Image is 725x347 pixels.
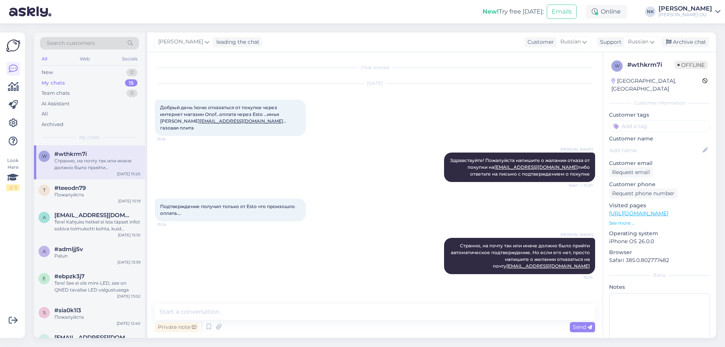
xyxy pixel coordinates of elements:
[43,214,46,220] span: a
[54,157,140,171] div: Странно, на почту так или иначе должно было прийти автоматическое подтверждение. Но если его нет,...
[54,212,133,219] span: anu.samm@mail.ee
[126,69,137,76] div: 0
[659,6,720,18] a: [PERSON_NAME][PERSON_NAME] OÜ
[43,248,46,254] span: a
[54,219,140,232] div: Tere! Kahjuks hetkel ei leia täpset infot sobiva tolmukotti kohta, kuid tõenäoliselt sellist ei o...
[54,246,83,253] span: #admljj5v
[524,38,554,46] div: Customer
[609,230,710,238] p: Operating system
[157,136,185,142] span: 15:19
[43,187,46,193] span: t
[43,310,46,315] span: s
[157,222,185,227] span: 15:24
[586,5,627,19] div: Online
[120,54,139,64] div: Socials
[42,79,65,87] div: My chats
[609,238,710,245] p: iPhone OS 26.0.0
[547,5,577,19] button: Emails
[54,191,140,198] div: Пожалуйста
[609,272,710,279] div: Extra
[609,120,710,132] input: Add a tag
[42,100,69,108] div: AI Assistant
[609,135,710,143] p: Customer name
[609,256,710,264] p: Safari 385.0.802777482
[43,337,46,342] span: s
[213,38,259,46] div: leading the chat
[118,232,140,238] div: [DATE] 15:10
[42,89,69,97] div: Team chats
[160,105,286,131] span: Добрый день !хочю отказаться от покупке через интернет магазин Onof…оплата через Esto …имья [PERS...
[160,204,296,216] span: Подтверждение получил только от Esto что произошло оплата….
[6,157,20,191] div: Look Here
[54,280,140,293] div: Tere! See ei ole mini-LED, see on QNED tavalise LED valgustusega
[611,77,702,93] div: [GEOGRAPHIC_DATA], [GEOGRAPHIC_DATA]
[54,185,86,191] span: #teeodn79
[451,243,591,269] span: Странно, на почту так или иначе должно было прийти автоматическое подтверждение. Но если его нет,...
[117,321,140,326] div: [DATE] 12:40
[117,259,140,265] div: [DATE] 13:39
[47,39,95,47] span: Search customers
[609,188,677,199] div: Request phone number
[158,38,203,46] span: [PERSON_NAME]
[54,253,140,259] div: Palun
[609,167,653,177] div: Request email
[609,202,710,210] p: Visited pages
[450,157,591,177] span: Здравствуйте! Пожалуйста напишите о жалании отказа от покупки на либо ответьте на письмо с подтве...
[560,147,593,152] span: [PERSON_NAME]
[483,8,499,15] b: New!
[560,38,581,46] span: Russian
[40,54,49,64] div: All
[560,232,593,238] span: [PERSON_NAME]
[609,248,710,256] p: Browser
[659,6,712,12] div: [PERSON_NAME]
[597,38,622,46] div: Support
[609,159,710,167] p: Customer email
[155,80,595,87] div: [DATE]
[662,37,709,47] div: Archive chat
[78,54,91,64] div: Web
[54,334,133,341] span: susirelika@gmail.com
[125,79,137,87] div: 15
[506,263,590,269] a: [EMAIL_ADDRESS][DOMAIN_NAME]
[54,273,85,280] span: #ebpzk3j7
[6,39,20,53] img: Askly Logo
[609,220,710,227] p: See more ...
[155,64,595,71] div: Chat started
[645,6,656,17] div: NK
[43,276,46,281] span: e
[54,307,81,314] span: #sia0k1l3
[79,134,100,141] span: My chats
[659,12,712,18] div: [PERSON_NAME] OÜ
[573,324,592,330] span: Send
[565,182,593,188] span: Seen ✓ 15:20
[6,184,20,191] div: 2 / 3
[674,61,708,69] span: Offline
[615,63,620,69] span: w
[609,111,710,119] p: Customer tags
[609,283,710,291] p: Notes
[494,164,578,170] a: [EMAIL_ADDRESS][DOMAIN_NAME]
[609,100,710,106] div: Customer information
[155,322,199,332] div: Private note
[54,314,140,321] div: Пожалуйста
[126,89,137,97] div: 0
[565,275,593,280] span: 15:24
[609,210,668,217] a: [URL][DOMAIN_NAME]
[42,110,48,118] div: All
[42,121,63,128] div: Archived
[609,180,710,188] p: Customer phone
[627,60,674,69] div: # wthkrm7i
[117,171,140,177] div: [DATE] 15:20
[118,198,140,204] div: [DATE] 15:19
[483,7,544,16] div: Try free [DATE]:
[54,151,87,157] span: #wthkrm7i
[42,69,53,76] div: New
[609,146,701,154] input: Add name
[628,38,648,46] span: Russian
[117,293,140,299] div: [DATE] 13:02
[42,153,47,159] span: w
[200,118,283,124] a: [EMAIL_ADDRESS][DOMAIN_NAME]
